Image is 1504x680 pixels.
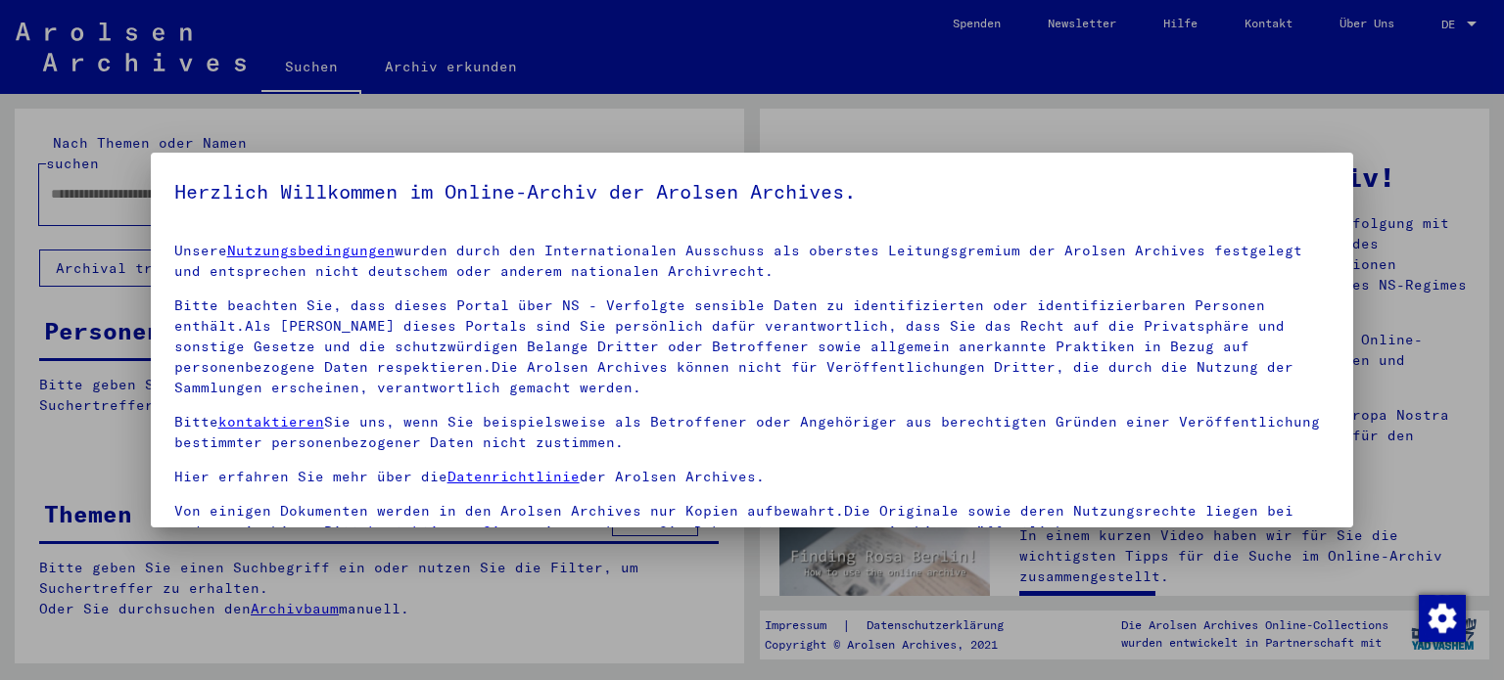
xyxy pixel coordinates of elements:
a: kontaktieren Sie uns [368,522,544,540]
div: Zustimmung ändern [1418,594,1465,641]
a: Datenrichtlinie [447,468,580,485]
p: Unsere wurden durch den Internationalen Ausschuss als oberstes Leitungsgremium der Arolsen Archiv... [174,241,1331,282]
img: Zustimmung ändern [1419,595,1466,642]
p: Von einigen Dokumenten werden in den Arolsen Archives nur Kopien aufbewahrt.Die Originale sowie d... [174,501,1331,542]
p: Hier erfahren Sie mehr über die der Arolsen Archives. [174,467,1331,487]
p: Bitte Sie uns, wenn Sie beispielsweise als Betroffener oder Angehöriger aus berechtigten Gründen ... [174,412,1331,453]
p: Bitte beachten Sie, dass dieses Portal über NS - Verfolgte sensible Daten zu identifizierten oder... [174,295,1331,398]
a: Nutzungsbedingungen [227,242,395,259]
a: kontaktieren [218,413,324,431]
h5: Herzlich Willkommen im Online-Archiv der Arolsen Archives. [174,176,1331,207]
